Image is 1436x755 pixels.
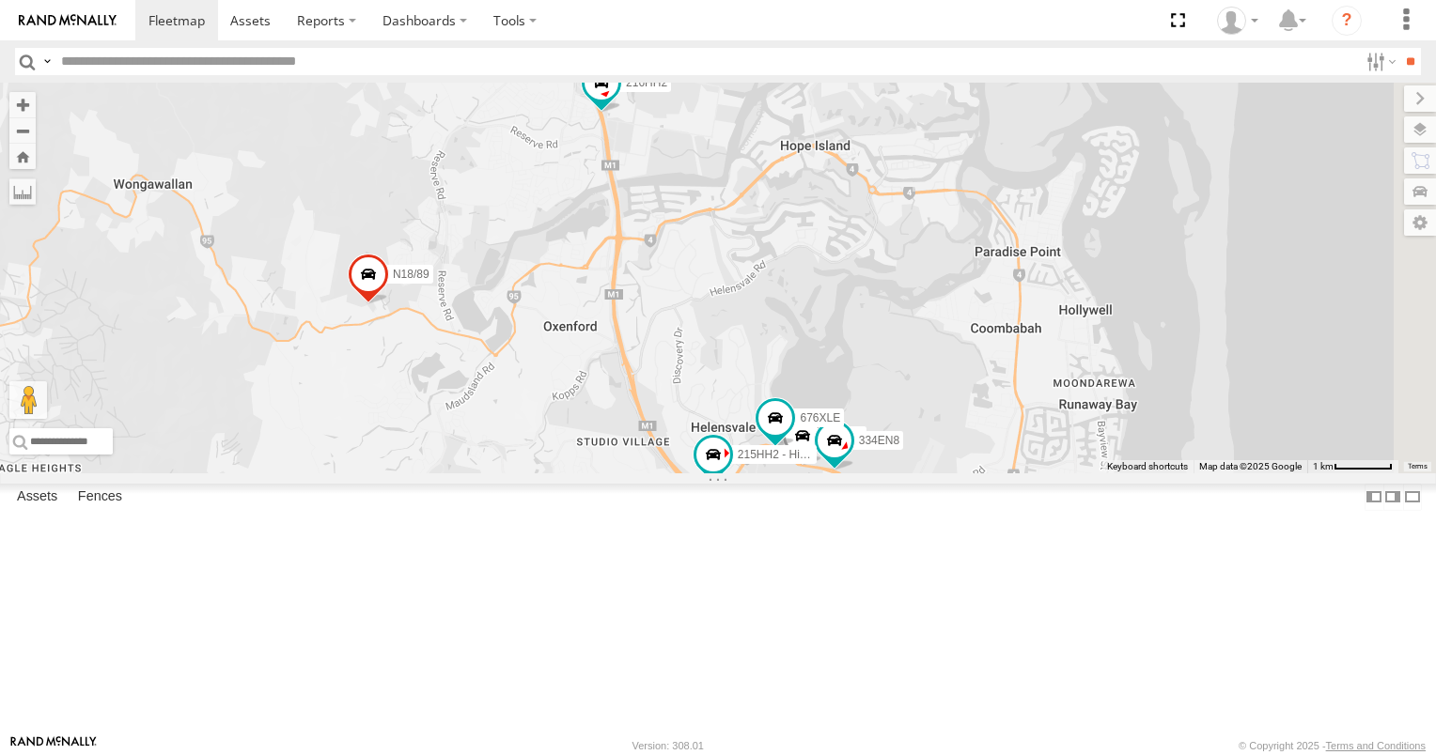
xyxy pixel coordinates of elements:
button: Zoom out [9,117,36,144]
span: 334EN8 [859,435,899,448]
label: Assets [8,484,67,510]
img: rand-logo.svg [19,14,117,27]
button: Zoom in [9,92,36,117]
div: © Copyright 2025 - [1239,740,1426,751]
span: 1 km [1313,461,1334,471]
span: 676XLE [800,411,840,424]
button: Zoom Home [9,144,36,169]
button: Map Scale: 1 km per 59 pixels [1307,460,1398,473]
button: Keyboard shortcuts [1107,460,1188,473]
a: Visit our Website [10,736,97,755]
span: 216HH2 [626,76,667,89]
span: 215HH2 - Hilux [738,448,814,461]
label: Measure [9,178,36,205]
label: Search Query [39,48,55,75]
label: Fences [69,484,132,510]
span: Bobcat [827,429,862,442]
div: Alex Bates [1210,7,1265,35]
i: ? [1332,6,1362,36]
label: Dock Summary Table to the Left [1365,484,1383,511]
label: Dock Summary Table to the Right [1383,484,1402,511]
label: Hide Summary Table [1403,484,1422,511]
label: Search Filter Options [1359,48,1399,75]
button: Drag Pegman onto the map to open Street View [9,381,47,419]
span: N18/89 [393,268,429,281]
a: Terms (opens in new tab) [1408,463,1428,470]
label: Map Settings [1404,209,1436,236]
div: Version: 308.01 [632,740,704,751]
span: Map data ©2025 Google [1199,461,1302,471]
a: Terms and Conditions [1326,740,1426,751]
